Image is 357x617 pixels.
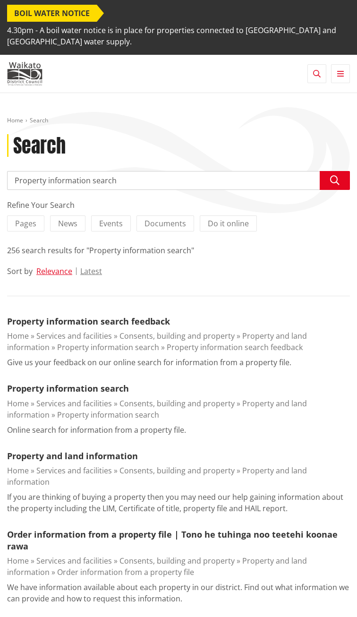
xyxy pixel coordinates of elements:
button: Latest [80,267,102,275]
a: Home [7,331,29,341]
img: Waikato District Council - Te Kaunihera aa Takiwaa o Waikato [7,62,42,86]
p: Give us your feedback on our online search for information from a property file. [7,357,291,368]
a: Consents, building and property [119,331,235,341]
p: If you are thinking of buying a property then you may need our help gaining information about the... [7,491,350,514]
a: Services and facilities [36,331,112,341]
a: Property information search feedback [7,316,170,327]
a: Home [7,398,29,409]
a: Property and land information [7,465,307,487]
a: Property information search feedback [167,342,303,352]
a: Order information from a property file | Tono he tuhinga noo teetehi koonae rawa [7,529,338,552]
a: Property and land information [7,331,307,352]
span: Do it online [208,218,249,229]
a: Home [7,465,29,476]
h1: Search [13,134,66,157]
input: Search input [7,171,350,190]
span: Search [30,116,48,124]
div: Sort by [7,266,33,277]
a: Consents, building and property [119,465,235,476]
a: Property information search [57,410,159,420]
a: Property and land information [7,450,138,462]
span: News [58,218,77,229]
p: Online search for information from a property file. [7,424,186,436]
a: Home [7,116,23,124]
span: BOIL WATER NOTICE [7,5,97,22]
a: Consents, building and property [119,556,235,566]
div: 256 search results for "Property information search" [7,245,350,256]
span: Pages [15,218,36,229]
a: Consents, building and property [119,398,235,409]
a: Property information search [57,342,159,352]
a: Services and facilities [36,398,112,409]
a: Property and land information [7,556,307,577]
span: Documents [144,218,186,229]
a: Services and facilities [36,556,112,566]
nav: breadcrumb [7,117,350,125]
a: Property and land information [7,398,307,420]
a: Services and facilities [36,465,112,476]
p: We have information available about each property in our district. Find out what information we c... [7,582,350,604]
a: Property information search [7,383,129,394]
span: 4.30pm - A boil water notice is in place for properties connected to [GEOGRAPHIC_DATA] and [GEOGR... [7,22,350,50]
span: Events [99,218,123,229]
button: Relevance [36,267,72,275]
a: Order information from a property file [57,567,194,577]
div: Refine Your Search [7,199,350,211]
a: Home [7,556,29,566]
